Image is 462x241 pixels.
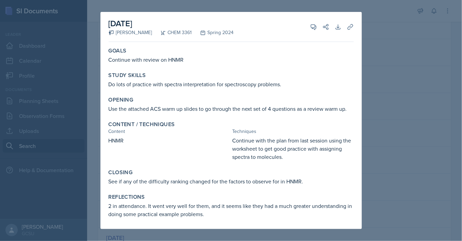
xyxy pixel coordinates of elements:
[192,29,234,36] div: Spring 2024
[233,128,354,135] div: Techniques
[109,105,354,113] p: Use the attached ACS warm up slides to go through the next set of 4 questions as a review warm up.
[109,72,146,79] label: Study Skills
[109,194,145,200] label: Reflections
[109,169,133,176] label: Closing
[109,80,354,88] p: Do lots of practice with spectra interpretation for spectroscopy problems.
[109,17,234,30] h2: [DATE]
[109,96,133,103] label: Opening
[109,136,230,145] p: HNMR
[109,56,354,64] p: Continue with review on HNMR
[233,136,354,161] p: Continue with the plan from last session using the worksheet to get good practice with assigning ...
[109,47,127,54] label: Goals
[109,121,175,128] label: Content / Techniques
[109,202,354,218] p: 2 in attendance. It went very well for them, and it seems like they had a much greater understand...
[109,177,354,185] p: See if any of the difficulty ranking changed for the factors to observe for in HNMR.
[109,128,230,135] div: Content
[109,29,152,36] div: [PERSON_NAME]
[152,29,192,36] div: CHEM 3361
